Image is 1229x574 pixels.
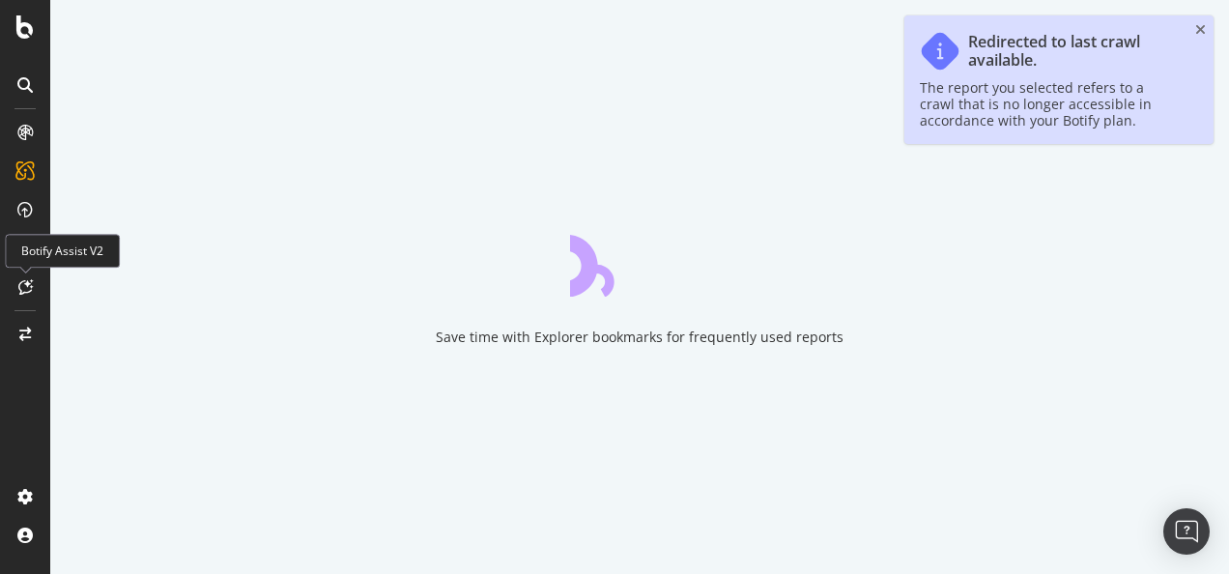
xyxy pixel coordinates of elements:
div: Botify Assist V2 [5,234,120,268]
div: close toast [1195,23,1206,37]
div: Save time with Explorer bookmarks for frequently used reports [436,328,843,347]
div: animation [570,227,709,297]
div: The report you selected refers to a crawl that is no longer accessible in accordance with your Bo... [920,79,1179,129]
div: Open Intercom Messenger [1163,508,1210,555]
div: Redirected to last crawl available. [968,33,1179,70]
